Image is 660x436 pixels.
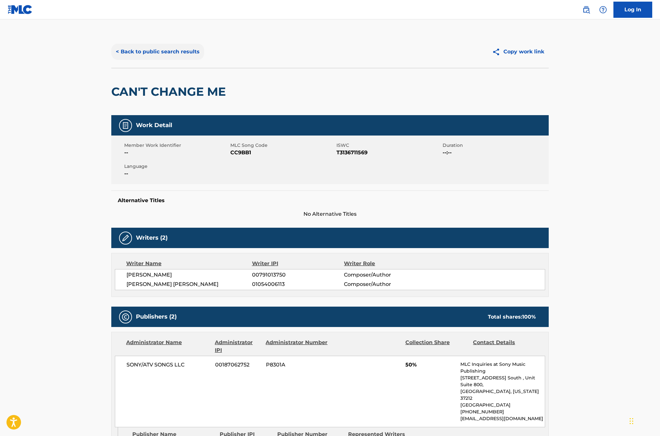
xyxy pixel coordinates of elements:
[124,149,229,157] span: --
[8,5,33,14] img: MLC Logo
[230,149,335,157] span: CC9BB1
[473,339,536,354] div: Contact Details
[122,122,129,129] img: Work Detail
[580,3,593,16] a: Public Search
[124,163,229,170] span: Language
[460,402,545,409] p: [GEOGRAPHIC_DATA]
[344,271,428,279] span: Composer/Author
[460,409,545,415] p: [PHONE_NUMBER]
[215,361,261,369] span: 00187062752
[488,313,536,321] div: Total shares:
[266,361,329,369] span: P8301A
[492,48,503,56] img: Copy work link
[122,234,129,242] img: Writers
[118,197,542,204] h5: Alternative Titles
[136,313,177,321] h5: Publishers (2)
[124,142,229,149] span: Member Work Identifier
[136,122,172,129] h5: Work Detail
[111,44,204,60] button: < Back to public search results
[126,260,252,267] div: Writer Name
[252,271,344,279] span: 00791013750
[460,415,545,422] p: [EMAIL_ADDRESS][DOMAIN_NAME]
[344,260,428,267] div: Writer Role
[522,314,536,320] span: 100 %
[599,6,607,14] img: help
[405,339,468,354] div: Collection Share
[111,84,229,99] h2: CAN'T CHANGE ME
[488,44,549,60] button: Copy work link
[336,142,441,149] span: ISWC
[405,361,456,369] span: 50%
[613,2,652,18] a: Log In
[252,280,344,288] span: 01054006113
[344,280,428,288] span: Composer/Author
[126,361,210,369] span: SONY/ATV SONGS LLC
[628,405,660,436] iframe: Chat Widget
[266,339,328,354] div: Administrator Number
[230,142,335,149] span: MLC Song Code
[122,313,129,321] img: Publishers
[597,3,610,16] div: Help
[443,149,547,157] span: --:--
[460,388,545,402] p: [GEOGRAPHIC_DATA], [US_STATE] 37212
[215,339,261,354] div: Administrator IPI
[126,339,210,354] div: Administrator Name
[136,234,168,242] h5: Writers (2)
[126,280,252,288] span: [PERSON_NAME] [PERSON_NAME]
[336,149,441,157] span: T3136711569
[124,170,229,178] span: --
[630,411,633,431] div: Drag
[443,142,547,149] span: Duration
[126,271,252,279] span: [PERSON_NAME]
[460,361,545,375] p: MLC Inquiries at Sony Music Publishing
[582,6,590,14] img: search
[460,375,545,388] p: [STREET_ADDRESS] South , Unit Suite 800,
[252,260,344,267] div: Writer IPI
[111,210,549,218] span: No Alternative Titles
